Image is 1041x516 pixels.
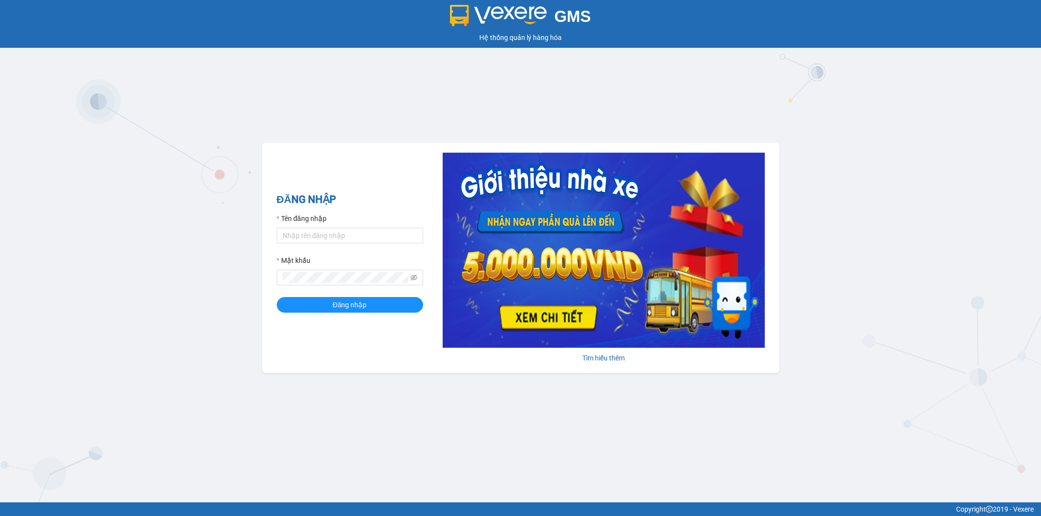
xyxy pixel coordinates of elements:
[277,297,423,313] button: Đăng nhập
[986,506,993,513] span: copyright
[554,7,591,25] span: GMS
[443,353,765,363] div: Tìm hiểu thêm
[2,32,1039,43] div: Hệ thống quản lý hàng hóa
[7,504,1034,515] div: Copyright 2019 - Vexere
[283,272,408,283] input: Mật khẩu
[443,153,765,348] img: banner-0
[450,5,547,26] img: logo 2
[450,15,591,22] a: GMS
[410,274,417,281] span: eye-invisible
[277,228,423,243] input: Tên đăng nhập
[277,192,423,208] h2: ĐĂNG NHẬP
[333,299,367,310] span: Đăng nhập
[277,213,327,224] label: Tên đăng nhập
[277,255,310,266] label: Mật khẩu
